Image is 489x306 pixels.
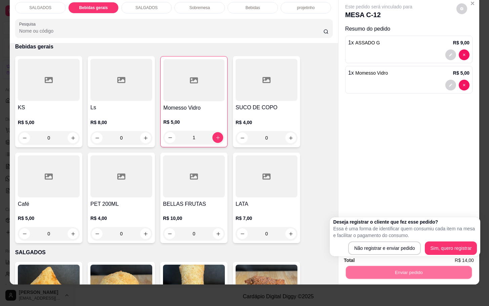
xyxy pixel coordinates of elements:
[345,3,412,10] p: Este pedido será vinculado para
[459,80,470,90] button: decrease-product-quantity
[19,21,38,27] label: Pesquisa
[90,104,152,112] h4: Ls
[15,248,333,257] p: SALGADOS
[348,241,421,255] button: Não registrar e enviar pedido
[453,70,470,76] p: R$ 5,00
[425,241,477,255] button: Sim, quero registrar
[90,215,152,222] p: R$ 4,00
[18,119,80,126] p: R$ 5,00
[236,215,297,222] p: R$ 7,00
[68,132,78,143] button: increase-product-quantity
[164,228,175,239] button: decrease-product-quantity
[237,228,248,239] button: decrease-product-quantity
[456,3,467,14] button: decrease-product-quantity
[297,5,315,10] p: projetinho
[333,225,477,239] p: Essa é uma forma de identificar quem consumiu cada item na mesa e facilitar o pagamento do consumo.
[165,132,175,143] button: decrease-product-quantity
[348,69,388,77] p: 1 x
[459,49,470,60] button: decrease-product-quantity
[18,215,80,222] p: R$ 5,00
[163,104,225,112] h4: Momesso Vidro
[140,228,151,239] button: increase-product-quantity
[15,43,333,51] p: Bebidas gerais
[90,200,152,208] h4: PET 200ML
[140,132,151,143] button: increase-product-quantity
[355,70,388,76] span: Momesso Vidro
[333,219,477,225] h2: Deseja registrar o cliente que fez esse pedido?
[345,10,412,20] p: MESA C-12
[92,132,103,143] button: decrease-product-quantity
[285,228,296,239] button: increase-product-quantity
[18,104,80,112] h4: KS
[163,200,225,208] h4: BELLAS FRUTAS
[92,228,103,239] button: decrease-product-quantity
[90,119,152,126] p: R$ 8,00
[212,132,223,143] button: increase-product-quantity
[344,258,355,263] strong: Total
[163,119,225,125] p: R$ 5,00
[355,40,380,45] span: ASSADO G
[455,257,474,264] span: R$ 14,00
[237,132,248,143] button: decrease-product-quantity
[18,200,80,208] h4: Café
[346,266,472,279] button: Enviar pedido
[285,132,296,143] button: increase-product-quantity
[453,39,470,46] p: R$ 9,00
[79,5,108,10] p: Bebidas gerais
[236,200,297,208] h4: LATA
[236,104,297,112] h4: SUCO DE COPO
[445,49,456,60] button: decrease-product-quantity
[189,5,210,10] p: Sobremesa
[236,119,297,126] p: R$ 4,00
[245,5,260,10] p: Bebidas
[29,5,51,10] p: SALGADOS
[135,5,158,10] p: SALGADOS
[19,132,30,143] button: decrease-product-quantity
[445,80,456,90] button: decrease-product-quantity
[163,215,225,222] p: R$ 10,00
[19,28,323,34] input: Pesquisa
[345,25,473,33] p: Resumo do pedido
[213,228,223,239] button: increase-product-quantity
[348,39,380,47] p: 1 x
